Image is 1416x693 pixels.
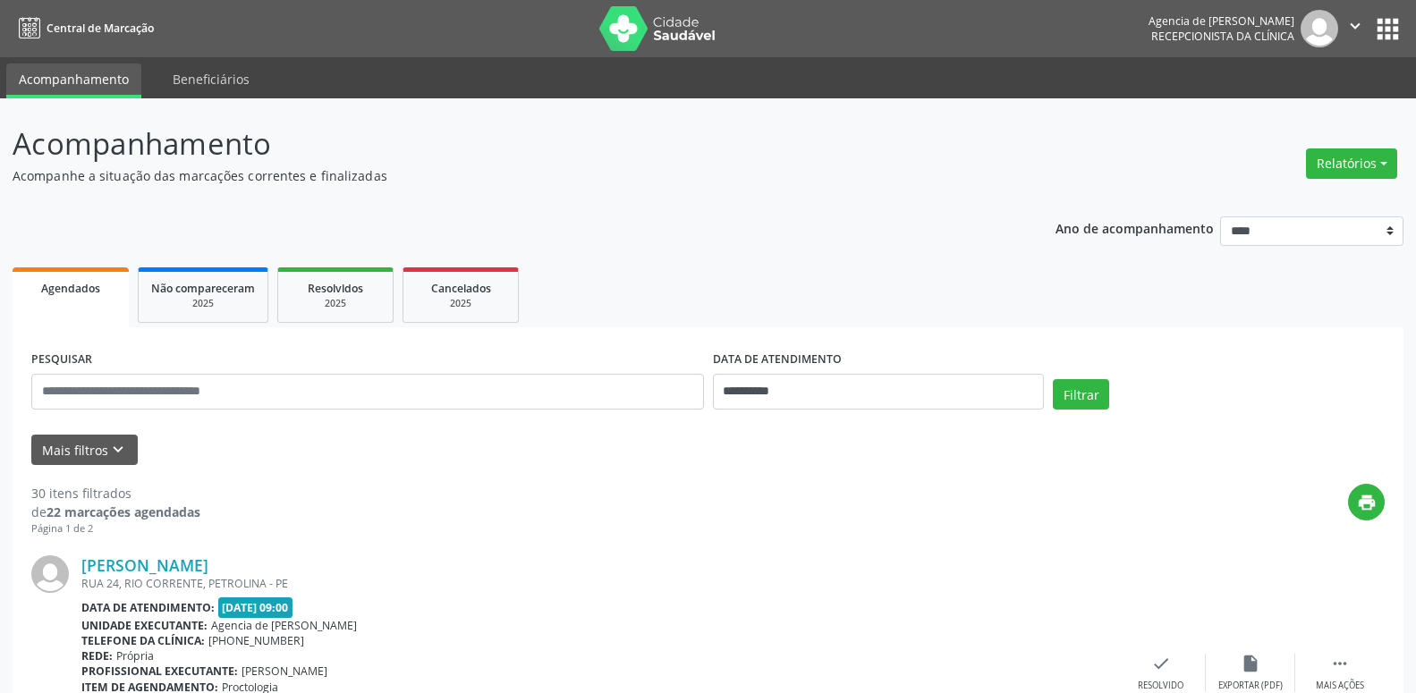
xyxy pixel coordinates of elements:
div: 30 itens filtrados [31,484,200,503]
i: print [1357,493,1377,512]
button: apps [1372,13,1403,45]
i: insert_drive_file [1241,654,1260,673]
span: Resolvidos [308,281,363,296]
span: [PERSON_NAME] [242,663,327,679]
label: DATA DE ATENDIMENTO [713,346,842,374]
i:  [1345,16,1365,36]
b: Unidade executante: [81,618,208,633]
b: Profissional executante: [81,663,238,679]
b: Telefone da clínica: [81,633,205,648]
div: Agencia de [PERSON_NAME] [1149,13,1294,29]
span: Central de Marcação [47,21,154,36]
div: RUA 24, RIO CORRENTE, PETROLINA - PE [81,576,1116,591]
i:  [1330,654,1350,673]
img: img [1301,10,1338,47]
a: Central de Marcação [13,13,154,43]
i: check [1151,654,1171,673]
span: Própria [116,648,154,663]
b: Data de atendimento: [81,600,215,615]
div: de [31,503,200,521]
span: [PHONE_NUMBER] [208,633,304,648]
button: Filtrar [1053,379,1109,410]
span: Agencia de [PERSON_NAME] [211,618,357,633]
div: Mais ações [1316,680,1364,692]
label: PESQUISAR [31,346,92,374]
button:  [1338,10,1372,47]
span: Não compareceram [151,281,255,296]
a: Acompanhamento [6,63,141,98]
button: Relatórios [1306,148,1397,179]
span: [DATE] 09:00 [218,597,293,618]
i: keyboard_arrow_down [108,440,128,460]
div: 2025 [416,297,505,310]
a: Beneficiários [160,63,262,95]
p: Acompanhamento [13,122,987,166]
span: Recepcionista da clínica [1151,29,1294,44]
div: 2025 [151,297,255,310]
strong: 22 marcações agendadas [47,503,200,520]
img: img [31,555,69,593]
span: Agendados [41,281,100,296]
b: Rede: [81,648,113,663]
button: print [1348,484,1385,520]
button: Mais filtroskeyboard_arrow_down [31,435,138,466]
span: Cancelados [431,281,491,296]
div: Exportar (PDF) [1218,680,1283,692]
div: Página 1 de 2 [31,521,200,537]
a: [PERSON_NAME] [81,555,208,575]
div: 2025 [291,297,380,310]
div: Resolvido [1138,680,1183,692]
p: Ano de acompanhamento [1056,216,1214,239]
p: Acompanhe a situação das marcações correntes e finalizadas [13,166,987,185]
